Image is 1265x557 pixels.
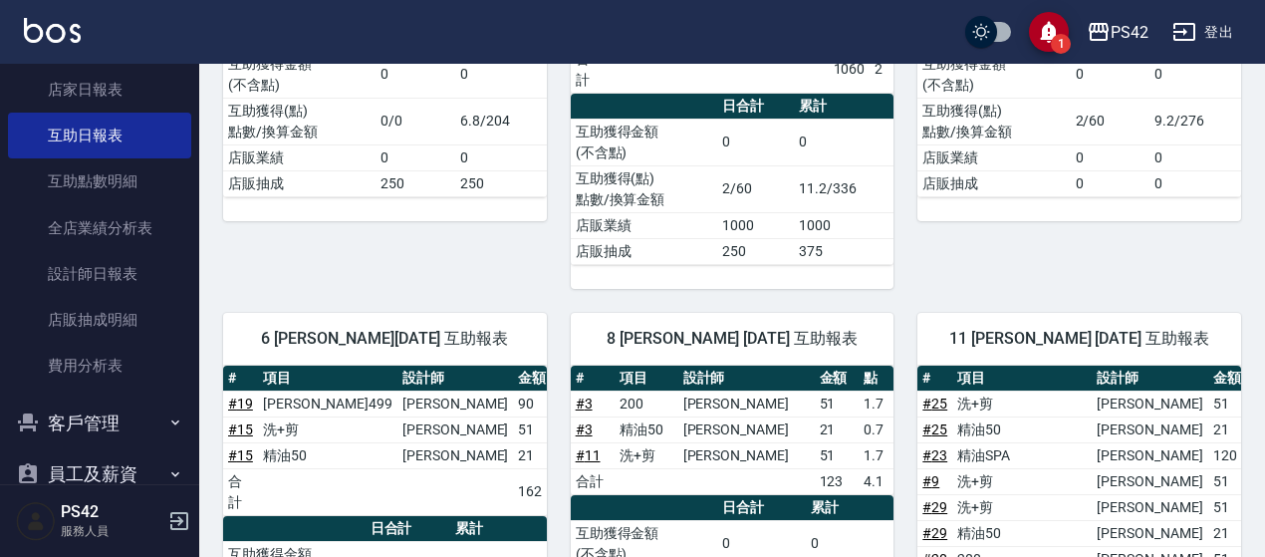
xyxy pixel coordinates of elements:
a: #3 [576,396,593,412]
td: 互助獲得(點) 點數/換算金額 [223,98,376,144]
td: 9.2/276 [1149,98,1241,144]
td: 0 [1149,170,1241,196]
td: 375 [794,238,893,264]
img: Logo [24,18,81,43]
th: 設計師 [1092,366,1207,392]
td: 6.8/204 [455,98,547,144]
button: PS42 [1079,12,1156,53]
td: 123 [815,468,860,494]
img: Person [16,501,56,541]
a: 互助日報表 [8,113,191,158]
td: 51 [815,442,860,468]
td: 21 [513,442,551,468]
th: 項目 [615,366,677,392]
td: 0 [455,144,547,170]
td: 250 [376,170,455,196]
td: 120 [1208,442,1246,468]
td: [PERSON_NAME] [678,391,815,417]
a: 設計師日報表 [8,251,191,297]
td: 51 [1208,494,1246,520]
a: #3 [576,421,593,437]
td: 51 [815,391,860,417]
td: 洗+剪 [258,417,397,442]
td: 0 [455,51,547,98]
a: #25 [922,421,947,437]
th: 項目 [952,366,1092,392]
a: #25 [922,396,947,412]
th: 點 [859,366,893,392]
a: #15 [228,447,253,463]
span: 1 [1051,34,1071,54]
td: 互助獲得(點) 點數/換算金額 [917,98,1070,144]
th: # [223,366,258,392]
h5: PS42 [61,502,162,522]
a: 店家日報表 [8,67,191,113]
td: 互助獲得金額 (不含點) [223,51,376,98]
th: 累計 [450,516,547,542]
th: 金額 [815,366,860,392]
span: 8 [PERSON_NAME] [DATE] 互助報表 [595,329,871,349]
th: 日合計 [366,516,450,542]
td: 1060 [829,46,871,93]
td: 1000 [794,212,893,238]
td: 0/0 [376,98,455,144]
table: a dense table [917,26,1241,197]
p: 服務人員 [61,522,162,540]
td: 互助獲得金額 (不含點) [917,51,1070,98]
td: 4.1 [859,468,893,494]
button: save [1029,12,1069,52]
td: 90 [513,391,551,417]
td: 21 [1208,520,1246,546]
td: 互助獲得(點) 點數/換算金額 [571,165,718,212]
td: 互助獲得金額 (不含點) [571,119,718,165]
td: 0 [1071,51,1150,98]
td: 51 [1208,391,1246,417]
th: # [571,366,616,392]
td: 0 [1071,144,1150,170]
td: 0.7 [859,417,893,442]
td: 店販抽成 [917,170,1070,196]
td: 合計 [223,468,258,515]
a: 費用分析表 [8,343,191,389]
td: 51 [513,417,551,442]
button: 客戶管理 [8,398,191,449]
td: 21 [1208,417,1246,442]
td: [PERSON_NAME] [397,391,513,417]
th: 累計 [806,495,893,521]
td: 1000 [717,212,794,238]
a: 互助點數明細 [8,158,191,204]
a: #23 [922,447,947,463]
div: PS42 [1111,20,1148,45]
td: 1.7 [859,391,893,417]
th: 金額 [1208,366,1246,392]
table: a dense table [571,94,894,265]
td: [PERSON_NAME] [397,417,513,442]
td: [PERSON_NAME] [397,442,513,468]
td: [PERSON_NAME] [1092,468,1207,494]
td: 1.7 [859,442,893,468]
a: #29 [922,499,947,515]
td: 0 [794,119,893,165]
td: [PERSON_NAME] [1092,494,1207,520]
th: 設計師 [678,366,815,392]
td: 2 [870,46,893,93]
td: 0 [1071,170,1150,196]
th: 累計 [794,94,893,120]
td: 21 [815,417,860,442]
td: 精油50 [952,417,1092,442]
th: # [917,366,952,392]
span: 6 [PERSON_NAME][DATE] 互助報表 [247,329,523,349]
table: a dense table [571,366,894,495]
a: #19 [228,396,253,412]
td: [PERSON_NAME] [1092,391,1207,417]
th: 項目 [258,366,397,392]
td: [PERSON_NAME] [1092,417,1207,442]
td: [PERSON_NAME] [678,417,815,442]
td: 精油50 [258,442,397,468]
td: 洗+剪 [952,468,1092,494]
td: 店販抽成 [223,170,376,196]
td: 洗+剪 [952,391,1092,417]
a: #11 [576,447,601,463]
button: 員工及薪資 [8,448,191,500]
td: 11.2/336 [794,165,893,212]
